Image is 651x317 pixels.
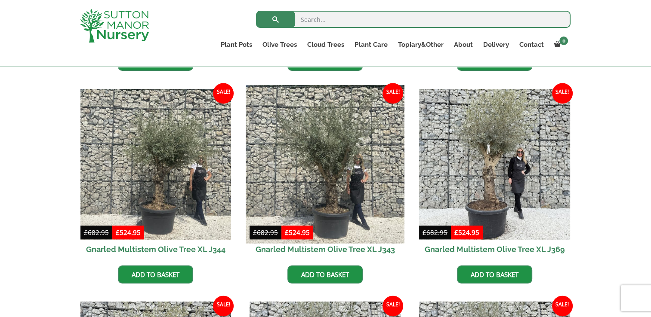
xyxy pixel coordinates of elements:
[559,37,568,45] span: 0
[383,296,403,316] span: Sale!
[419,89,570,240] img: Gnarled Multistem Olive Tree XL J369
[116,228,120,237] span: £
[514,39,549,51] a: Contact
[116,228,141,237] bdi: 524.95
[118,265,193,283] a: Add to basket: “Gnarled Multistem Olive Tree XL J344”
[257,39,302,51] a: Olive Trees
[457,265,532,283] a: Add to basket: “Gnarled Multistem Olive Tree XL J369”
[419,89,570,259] a: Sale! Gnarled Multistem Olive Tree XL J369
[549,39,571,51] a: 0
[287,265,363,283] a: Add to basket: “Gnarled Multistem Olive Tree XL J343”
[285,228,310,237] bdi: 524.95
[419,240,570,259] h2: Gnarled Multistem Olive Tree XL J369
[250,240,401,259] h2: Gnarled Multistem Olive Tree XL J343
[552,83,573,104] span: Sale!
[285,228,289,237] span: £
[478,39,514,51] a: Delivery
[253,228,257,237] span: £
[253,228,278,237] bdi: 682.95
[80,9,149,43] img: logo
[454,228,458,237] span: £
[383,83,403,104] span: Sale!
[80,89,231,240] img: Gnarled Multistem Olive Tree XL J344
[302,39,349,51] a: Cloud Trees
[423,228,447,237] bdi: 682.95
[213,83,234,104] span: Sale!
[392,39,448,51] a: Topiary&Other
[448,39,478,51] a: About
[216,39,257,51] a: Plant Pots
[349,39,392,51] a: Plant Care
[454,228,479,237] bdi: 524.95
[423,228,426,237] span: £
[84,228,109,237] bdi: 682.95
[250,89,401,259] a: Sale! Gnarled Multistem Olive Tree XL J343
[84,228,88,237] span: £
[213,296,234,316] span: Sale!
[246,85,404,244] img: Gnarled Multistem Olive Tree XL J343
[552,296,573,316] span: Sale!
[256,11,571,28] input: Search...
[80,89,231,259] a: Sale! Gnarled Multistem Olive Tree XL J344
[80,240,231,259] h2: Gnarled Multistem Olive Tree XL J344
